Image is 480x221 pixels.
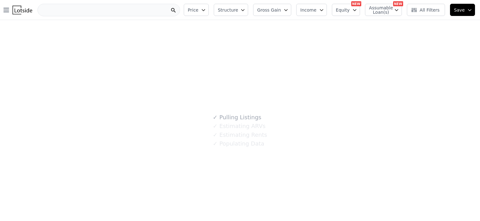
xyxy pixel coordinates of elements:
[188,7,198,13] span: Price
[213,141,217,147] span: ✓
[213,123,217,129] span: ✓
[213,131,267,139] div: Estimating Rents
[213,139,264,148] div: Populating Data
[12,6,32,14] img: Lotside
[213,122,265,131] div: Estimating ARVs
[393,1,403,6] div: NEW
[450,4,475,16] button: Save
[369,6,389,14] span: Assumable Loan(s)
[351,1,361,6] div: NEW
[184,4,209,16] button: Price
[253,4,291,16] button: Gross Gain
[257,7,281,13] span: Gross Gain
[296,4,327,16] button: Income
[336,7,350,13] span: Equity
[454,7,465,13] span: Save
[213,113,261,122] div: Pulling Listings
[214,4,248,16] button: Structure
[300,7,317,13] span: Income
[411,7,440,13] span: All Filters
[332,4,360,16] button: Equity
[218,7,238,13] span: Structure
[213,132,217,138] span: ✓
[365,4,402,16] button: Assumable Loan(s)
[213,114,217,121] span: ✓
[407,4,445,16] button: All Filters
